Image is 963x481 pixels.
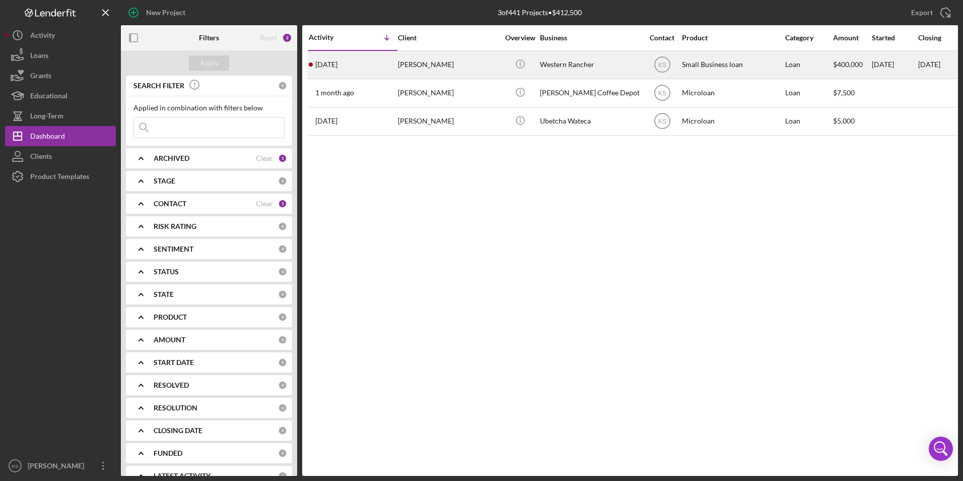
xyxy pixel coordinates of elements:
[30,86,67,108] div: Educational
[154,381,189,389] b: RESOLVED
[154,313,187,321] b: PRODUCT
[682,108,783,135] div: Microloan
[833,34,871,42] div: Amount
[154,200,186,208] b: CONTACT
[278,222,287,231] div: 0
[682,51,783,78] div: Small Business loan
[30,166,89,189] div: Product Templates
[658,90,666,97] text: KS
[398,34,499,42] div: Client
[200,55,219,71] div: Apply
[154,177,175,185] b: STAGE
[154,404,197,412] b: RESOLUTION
[315,117,337,125] time: 2025-06-12 18:04
[256,154,273,162] div: Clear
[5,45,116,66] button: Loans
[785,51,832,78] div: Loan
[146,3,185,23] div: New Project
[278,335,287,344] div: 0
[154,427,202,435] b: CLOSING DATE
[278,154,287,163] div: 1
[278,381,287,390] div: 0
[260,34,277,42] div: Reset
[154,449,182,457] b: FUNDED
[833,51,871,78] div: $400,000
[501,34,539,42] div: Overview
[154,336,185,344] b: AMOUNT
[278,176,287,186] div: 0
[315,61,337,69] time: 2025-08-20 20:08
[256,200,273,208] div: Clear
[785,34,832,42] div: Category
[5,126,116,146] button: Dashboard
[278,313,287,322] div: 0
[199,34,219,42] b: Filters
[315,89,354,97] time: 2025-07-25 20:38
[398,108,499,135] div: [PERSON_NAME]
[278,358,287,367] div: 0
[30,126,65,149] div: Dashboard
[278,290,287,299] div: 0
[278,449,287,458] div: 0
[872,51,917,78] div: [DATE]
[540,108,641,135] div: Ubetcha Wateca
[682,34,783,42] div: Product
[901,3,958,23] button: Export
[658,62,666,69] text: KS
[5,146,116,166] button: Clients
[872,34,917,42] div: Started
[911,3,933,23] div: Export
[154,268,179,276] b: STATUS
[282,33,292,43] div: 2
[154,358,194,367] b: START DATE
[278,199,287,208] div: 1
[833,80,871,106] div: $7,500
[5,66,116,86] button: Grants
[785,80,832,106] div: Loan
[278,81,287,90] div: 0
[154,245,193,253] b: SENTIMENT
[278,471,287,480] div: 0
[278,245,287,254] div: 0
[540,34,641,42] div: Business
[154,472,211,480] b: LATEST ACTIVITY
[30,146,52,169] div: Clients
[30,66,51,88] div: Grants
[682,80,783,106] div: Microloan
[398,80,499,106] div: [PERSON_NAME]
[133,104,285,112] div: Applied in combination with filters below
[5,25,116,45] button: Activity
[25,456,91,478] div: [PERSON_NAME]
[785,108,832,135] div: Loan
[5,86,116,106] button: Educational
[278,426,287,435] div: 0
[5,166,116,187] button: Product Templates
[154,154,189,162] b: ARCHIVED
[5,106,116,126] button: Long-Term
[540,51,641,78] div: Western Rancher
[918,60,940,69] time: [DATE]
[658,118,666,125] text: KS
[30,45,48,68] div: Loans
[154,290,174,298] b: STATE
[189,55,229,71] button: Apply
[30,106,63,129] div: Long-Term
[498,9,582,17] div: 3 of 441 Projects • $412,500
[154,222,196,230] b: RISK RATING
[540,80,641,106] div: [PERSON_NAME] Coffee Depot
[398,51,499,78] div: [PERSON_NAME]
[30,25,55,48] div: Activity
[12,463,19,469] text: KS
[643,34,681,42] div: Contact
[833,108,871,135] div: $5,000
[309,33,353,41] div: Activity
[278,267,287,276] div: 0
[929,437,953,461] div: Open Intercom Messenger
